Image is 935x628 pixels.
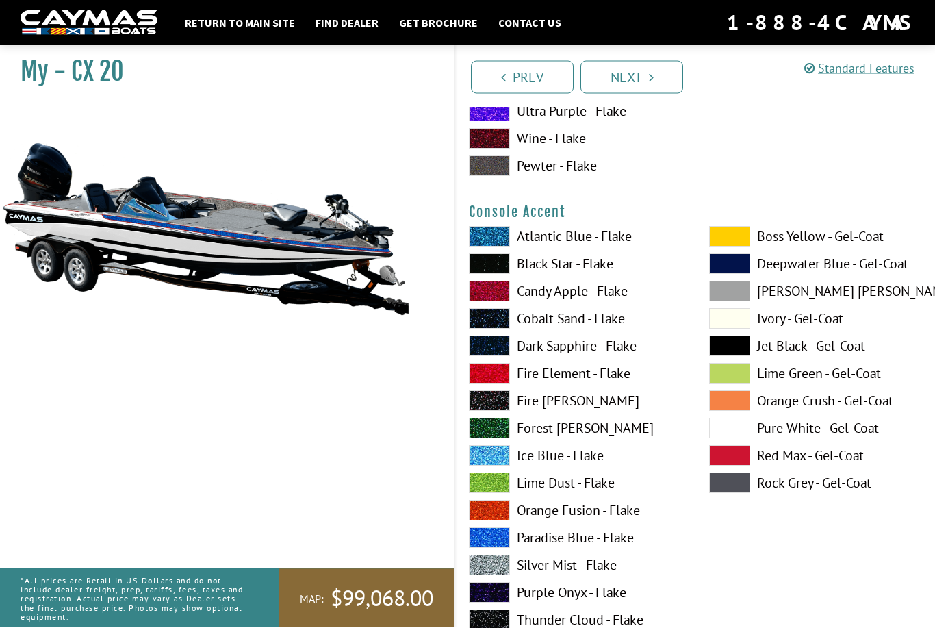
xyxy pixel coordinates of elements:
[709,418,922,439] label: Pure White - Gel-Coat
[469,309,682,329] label: Cobalt Sand - Flake
[709,281,922,302] label: [PERSON_NAME] [PERSON_NAME] - Gel-Coat
[392,14,485,32] a: Get Brochure
[469,204,921,221] h4: Console Accent
[21,56,420,87] h1: My - CX 20
[469,364,682,384] label: Fire Element - Flake
[804,60,914,76] a: Standard Features
[469,129,682,149] label: Wine - Flake
[469,391,682,412] label: Fire [PERSON_NAME]
[469,555,682,576] label: Silver Mist - Flake
[709,391,922,412] label: Orange Crush - Gel-Coat
[469,227,682,247] label: Atlantic Blue - Flake
[709,446,922,466] label: Red Max - Gel-Coat
[21,10,157,36] img: white-logo-c9c8dbefe5ff5ceceb0f0178aa75bf4bb51f6bca0971e226c86eb53dfe498488.png
[580,61,683,94] a: Next
[727,8,914,38] div: 1-888-4CAYMAS
[469,336,682,357] label: Dark Sapphire - Flake
[469,418,682,439] label: Forest [PERSON_NAME]
[469,446,682,466] label: Ice Blue - Flake
[709,254,922,275] label: Deepwater Blue - Gel-Coat
[491,14,568,32] a: Contact Us
[709,473,922,494] label: Rock Grey - Gel-Coat
[467,59,935,94] ul: Pagination
[469,101,682,122] label: Ultra Purple - Flake
[709,336,922,357] label: Jet Black - Gel-Coat
[178,14,302,32] a: Return to main site
[300,592,324,606] span: MAP:
[279,569,454,628] a: MAP:$99,068.00
[709,227,922,247] label: Boss Yellow - Gel-Coat
[471,61,574,94] a: Prev
[469,281,682,302] label: Candy Apple - Flake
[469,528,682,549] label: Paradise Blue - Flake
[469,583,682,603] label: Purple Onyx - Flake
[331,584,433,613] span: $99,068.00
[709,364,922,384] label: Lime Green - Gel-Coat
[309,14,385,32] a: Find Dealer
[469,501,682,521] label: Orange Fusion - Flake
[21,569,248,628] p: *All prices are Retail in US Dollars and do not include dealer freight, prep, tariffs, fees, taxe...
[469,156,682,177] label: Pewter - Flake
[469,254,682,275] label: Black Star - Flake
[469,473,682,494] label: Lime Dust - Flake
[709,309,922,329] label: Ivory - Gel-Coat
